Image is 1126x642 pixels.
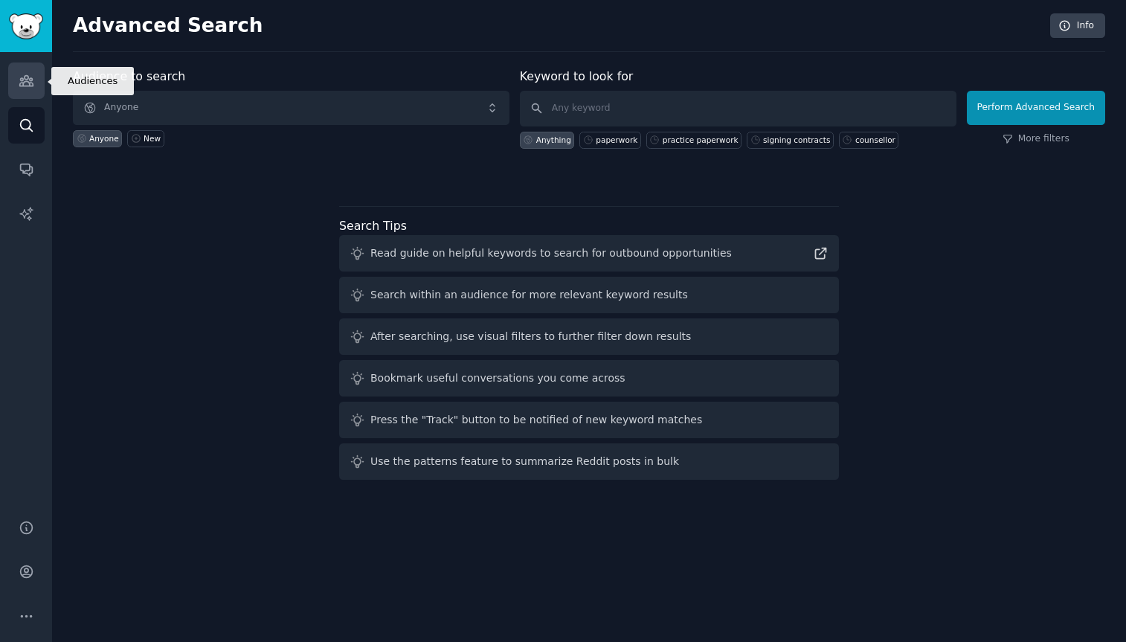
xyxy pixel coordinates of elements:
[9,13,43,39] img: GummySearch logo
[967,91,1105,125] button: Perform Advanced Search
[370,245,732,261] div: Read guide on helpful keywords to search for outbound opportunities
[763,135,830,145] div: signing contracts
[663,135,739,145] div: practice paperwork
[89,133,119,144] div: Anyone
[370,412,702,428] div: Press the "Track" button to be notified of new keyword matches
[596,135,637,145] div: paperwork
[73,14,1042,38] h2: Advanced Search
[339,219,407,233] label: Search Tips
[144,133,161,144] div: New
[370,287,688,303] div: Search within an audience for more relevant keyword results
[1003,132,1069,146] a: More filters
[370,454,679,469] div: Use the patterns feature to summarize Reddit posts in bulk
[127,130,164,147] a: New
[370,329,691,344] div: After searching, use visual filters to further filter down results
[520,69,634,83] label: Keyword to look for
[73,91,509,125] button: Anyone
[536,135,571,145] div: Anything
[520,91,956,126] input: Any keyword
[1050,13,1105,39] a: Info
[855,135,895,145] div: counsellor
[73,69,185,83] label: Audience to search
[370,370,625,386] div: Bookmark useful conversations you come across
